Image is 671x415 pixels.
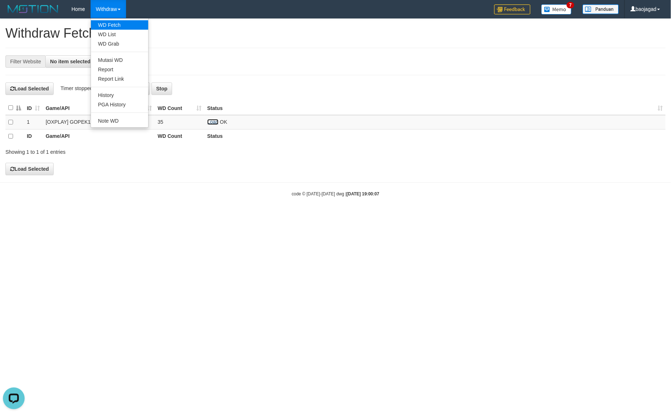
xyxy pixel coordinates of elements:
[204,129,666,143] th: Status
[155,129,204,143] th: WD Count
[204,101,666,115] th: Status: activate to sort column ascending
[91,30,148,39] a: WD List
[91,20,148,30] a: WD Fetch
[43,101,155,115] th: Game/API: activate to sort column ascending
[43,129,155,143] th: Game/API
[494,4,530,14] img: Feedback.jpg
[24,129,43,143] th: ID
[5,26,666,41] h1: Withdraw Fetch
[5,55,45,68] div: Filter Website
[91,100,148,109] a: PGA History
[91,65,148,74] a: Report
[5,145,274,156] div: Showing 1 to 1 of 1 entries
[5,82,54,95] button: Load Selected
[347,191,379,196] strong: [DATE] 19:00:07
[91,90,148,100] a: History
[3,3,25,25] button: Open LiveChat chat widget
[24,115,43,129] td: 1
[158,119,163,125] span: 35
[45,55,99,68] button: No item selected
[50,59,90,64] span: No item selected
[151,82,172,95] button: Stop
[61,85,93,91] span: Timer stopped
[91,39,148,48] a: WD Grab
[207,119,218,125] a: Load
[155,101,204,115] th: WD Count: activate to sort column ascending
[5,163,54,175] button: Load Selected
[292,191,379,196] small: code © [DATE]-[DATE] dwg |
[583,4,619,14] img: panduan.png
[541,4,572,14] img: Button%20Memo.svg
[91,116,148,126] a: Note WD
[43,115,155,129] td: [OXPLAY] GOPEK178
[91,55,148,65] a: Mutasi WD
[5,4,61,14] img: MOTION_logo.png
[567,2,574,8] span: 7
[24,101,43,115] th: ID: activate to sort column ascending
[220,119,227,125] span: OK
[91,74,148,84] a: Report Link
